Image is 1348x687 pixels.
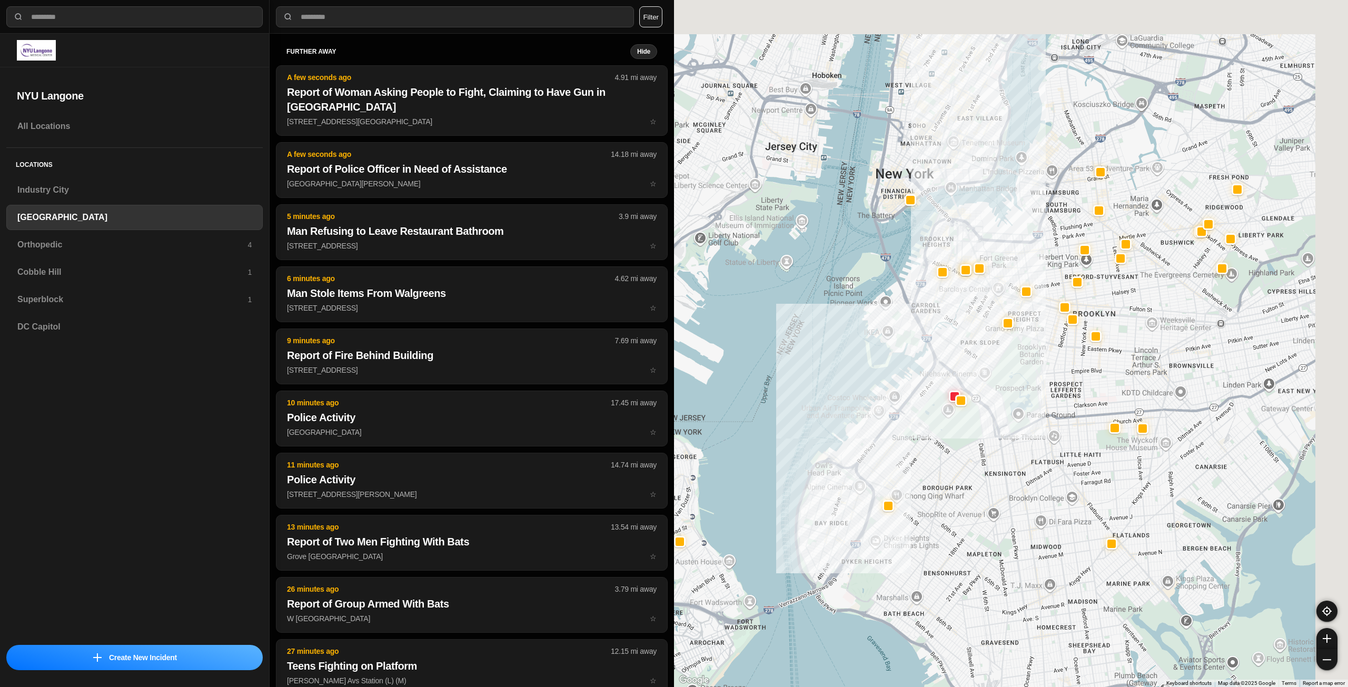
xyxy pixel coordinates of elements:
[276,65,668,136] button: A few seconds ago4.91 mi awayReport of Woman Asking People to Fight, Claiming to Have Gun in [GEO...
[1323,634,1331,643] img: zoom-in
[1166,680,1212,687] button: Keyboard shortcuts
[677,673,711,687] img: Google
[287,149,611,160] p: A few seconds ago
[287,72,615,83] p: A few seconds ago
[17,321,252,333] h3: DC Capitol
[287,286,657,301] h2: Man Stole Items From Walgreens
[276,303,668,312] a: 6 minutes ago4.62 mi awayMan Stole Items From Walgreens[STREET_ADDRESS]star
[287,584,615,594] p: 26 minutes ago
[276,117,668,126] a: A few seconds ago4.91 mi awayReport of Woman Asking People to Fight, Claiming to Have Gun in [GEO...
[276,391,668,446] button: 10 minutes ago17.45 mi awayPolice Activity[GEOGRAPHIC_DATA]star
[6,114,263,139] a: All Locations
[276,577,668,633] button: 26 minutes ago3.79 mi awayReport of Group Armed With BatsW [GEOGRAPHIC_DATA]star
[287,335,615,346] p: 9 minutes ago
[287,178,657,189] p: [GEOGRAPHIC_DATA][PERSON_NAME]
[650,366,657,374] span: star
[6,232,263,257] a: Orthopedic4
[6,314,263,340] a: DC Capitol
[1316,649,1337,670] button: zoom-out
[615,335,657,346] p: 7.69 mi away
[276,328,668,384] button: 9 minutes ago7.69 mi awayReport of Fire Behind Building[STREET_ADDRESS]star
[650,117,657,126] span: star
[287,410,657,425] h2: Police Activity
[1316,601,1337,622] button: recenter
[247,240,252,250] p: 4
[283,12,293,22] img: search
[287,613,657,624] p: W [GEOGRAPHIC_DATA]
[247,294,252,305] p: 1
[276,179,668,188] a: A few seconds ago14.18 mi awayReport of Police Officer in Need of Assistance[GEOGRAPHIC_DATA][PER...
[6,177,263,203] a: Industry City
[1282,680,1296,686] a: Terms (opens in new tab)
[6,148,263,177] h5: Locations
[287,116,657,127] p: [STREET_ADDRESS][GEOGRAPHIC_DATA]
[650,428,657,436] span: star
[276,552,668,561] a: 13 minutes ago13.54 mi awayReport of Two Men Fighting With BatsGrove [GEOGRAPHIC_DATA]star
[287,241,657,251] p: [STREET_ADDRESS]
[93,653,102,662] img: icon
[287,460,611,470] p: 11 minutes ago
[287,162,657,176] h2: Report of Police Officer in Need of Assistance
[6,260,263,285] a: Cobble Hill1
[276,365,668,374] a: 9 minutes ago7.69 mi awayReport of Fire Behind Building[STREET_ADDRESS]star
[276,142,668,198] button: A few seconds ago14.18 mi awayReport of Police Officer in Need of Assistance[GEOGRAPHIC_DATA][PER...
[650,180,657,188] span: star
[287,646,611,656] p: 27 minutes ago
[17,293,247,306] h3: Superblock
[287,365,657,375] p: [STREET_ADDRESS]
[287,85,657,114] h2: Report of Woman Asking People to Fight, Claiming to Have Gun in [GEOGRAPHIC_DATA]
[287,489,657,500] p: [STREET_ADDRESS][PERSON_NAME]
[650,242,657,250] span: star
[650,304,657,312] span: star
[1322,606,1332,616] img: recenter
[287,427,657,437] p: [GEOGRAPHIC_DATA]
[17,238,247,251] h3: Orthopedic
[276,427,668,436] a: 10 minutes ago17.45 mi awayPolice Activity[GEOGRAPHIC_DATA]star
[615,584,657,594] p: 3.79 mi away
[287,675,657,686] p: [PERSON_NAME] Avs Station (L) (M)
[639,6,662,27] button: Filter
[630,44,657,59] button: Hide
[287,303,657,313] p: [STREET_ADDRESS]
[17,120,252,133] h3: All Locations
[276,266,668,322] button: 6 minutes ago4.62 mi awayMan Stole Items From Walgreens[STREET_ADDRESS]star
[17,40,56,61] img: logo
[13,12,24,22] img: search
[677,673,711,687] a: Open this area in Google Maps (opens a new window)
[287,522,611,532] p: 13 minutes ago
[109,652,177,663] p: Create New Incident
[1218,680,1275,686] span: Map data ©2025 Google
[287,224,657,238] h2: Man Refusing to Leave Restaurant Bathroom
[6,205,263,230] a: [GEOGRAPHIC_DATA]
[276,676,668,685] a: 27 minutes ago12.15 mi awayTeens Fighting on Platform[PERSON_NAME] Avs Station (L) (M)star
[611,149,657,160] p: 14.18 mi away
[650,552,657,561] span: star
[287,348,657,363] h2: Report of Fire Behind Building
[6,645,263,670] button: iconCreate New Incident
[247,267,252,277] p: 1
[287,397,611,408] p: 10 minutes ago
[615,72,657,83] p: 4.91 mi away
[276,453,668,509] button: 11 minutes ago14.74 mi awayPolice Activity[STREET_ADDRESS][PERSON_NAME]star
[611,397,657,408] p: 17.45 mi away
[650,676,657,685] span: star
[276,614,668,623] a: 26 minutes ago3.79 mi awayReport of Group Armed With BatsW [GEOGRAPHIC_DATA]star
[619,211,657,222] p: 3.9 mi away
[286,47,630,56] h5: further away
[276,241,668,250] a: 5 minutes ago3.9 mi awayMan Refusing to Leave Restaurant Bathroom[STREET_ADDRESS]star
[611,646,657,656] p: 12.15 mi away
[650,490,657,499] span: star
[615,273,657,284] p: 4.62 mi away
[637,47,650,56] small: Hide
[287,551,657,562] p: Grove [GEOGRAPHIC_DATA]
[287,659,657,673] h2: Teens Fighting on Platform
[17,184,252,196] h3: Industry City
[287,534,657,549] h2: Report of Two Men Fighting With Bats
[1323,655,1331,664] img: zoom-out
[17,88,252,103] h2: NYU Langone
[611,522,657,532] p: 13.54 mi away
[287,211,619,222] p: 5 minutes ago
[287,472,657,487] h2: Police Activity
[650,614,657,623] span: star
